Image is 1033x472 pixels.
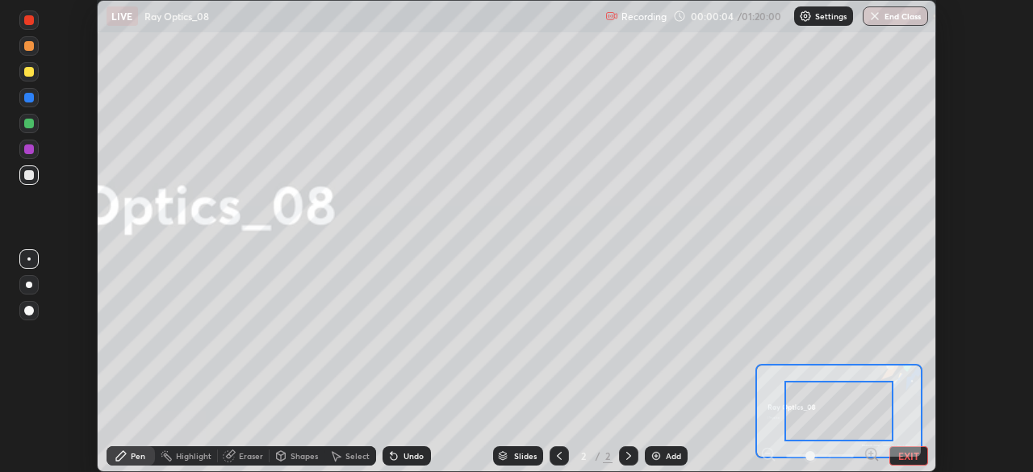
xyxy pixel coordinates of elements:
[239,452,263,460] div: Eraser
[291,452,318,460] div: Shapes
[131,452,145,460] div: Pen
[889,446,928,466] button: EXIT
[404,452,424,460] div: Undo
[605,10,618,23] img: recording.375f2c34.svg
[650,449,663,462] img: add-slide-button
[345,452,370,460] div: Select
[575,451,592,461] div: 2
[176,452,211,460] div: Highlight
[514,452,537,460] div: Slides
[799,10,812,23] img: class-settings-icons
[868,10,881,23] img: end-class-cross
[863,6,928,26] button: End Class
[815,12,847,20] p: Settings
[621,10,667,23] p: Recording
[666,452,681,460] div: Add
[111,10,133,23] p: LIVE
[603,449,613,463] div: 2
[144,10,209,23] p: Ray Optics_08
[595,451,600,461] div: /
